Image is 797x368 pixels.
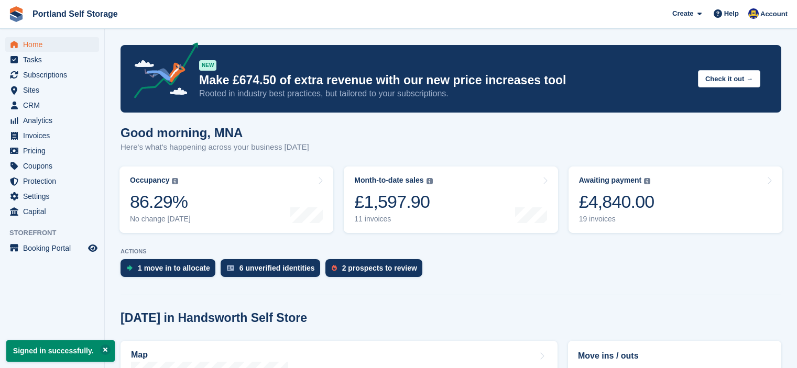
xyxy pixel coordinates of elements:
[23,52,86,67] span: Tasks
[121,259,221,282] a: 1 move in to allocate
[125,42,199,102] img: price-adjustments-announcement-icon-8257ccfd72463d97f412b2fc003d46551f7dbcb40ab6d574587a9cd5c0d94...
[23,113,86,128] span: Analytics
[5,113,99,128] a: menu
[5,98,99,113] a: menu
[5,241,99,255] a: menu
[121,248,781,255] p: ACTIONS
[579,191,654,213] div: £4,840.00
[130,191,191,213] div: 86.29%
[23,143,86,158] span: Pricing
[239,264,315,272] div: 6 unverified identities
[121,141,309,153] p: Here's what's happening across your business [DATE]
[23,189,86,204] span: Settings
[127,265,133,271] img: move_ins_to_allocate_icon-fdf77a2bb77ea45bf5b3d319d69a93e2d87916cf1d5bf7949dd705db3b84f3ca.svg
[119,166,333,233] a: Occupancy 86.29% No change [DATE]
[748,8,759,19] img: MNA
[354,176,423,185] div: Month-to-date sales
[332,265,337,271] img: prospect-51fa495bee0391a8d652442698ab0144808aea92771e9ea1ae160a38d050c398.svg
[5,83,99,97] a: menu
[23,37,86,52] span: Home
[6,340,115,362] p: Signed in successfully.
[5,189,99,204] a: menu
[199,60,216,71] div: NEW
[760,9,788,19] span: Account
[5,174,99,188] a: menu
[5,52,99,67] a: menu
[130,176,169,185] div: Occupancy
[644,178,650,184] img: icon-info-grey-7440780725fd019a000dd9b08b2336e03edf1995a4989e88bcd33f0948082b44.svg
[5,37,99,52] a: menu
[138,264,210,272] div: 1 move in to allocate
[130,215,191,224] div: No change [DATE]
[5,143,99,158] a: menu
[724,8,739,19] span: Help
[23,241,86,255] span: Booking Portal
[121,311,307,325] h2: [DATE] in Handsworth Self Store
[8,6,24,22] img: stora-icon-8386f47178a22dfd0bd8f6a31ec36ba5ce8667c1dd55bd0f319d3a0aa187defe.svg
[23,159,86,173] span: Coupons
[354,215,432,224] div: 11 invoices
[23,68,86,82] span: Subscriptions
[9,228,104,238] span: Storefront
[172,178,178,184] img: icon-info-grey-7440780725fd019a000dd9b08b2336e03edf1995a4989e88bcd33f0948082b44.svg
[227,265,234,271] img: verify_identity-adf6edd0f0f0b5bbfe63781bf79b02c33cf7c696d77639b501bdc392416b5a36.svg
[199,88,690,99] p: Rooted in industry best practices, but tailored to your subscriptions.
[23,174,86,188] span: Protection
[28,5,122,23] a: Portland Self Storage
[672,8,693,19] span: Create
[427,178,433,184] img: icon-info-grey-7440780725fd019a000dd9b08b2336e03edf1995a4989e88bcd33f0948082b44.svg
[121,126,309,140] h1: Good morning, MNA
[131,350,148,360] h2: Map
[325,259,428,282] a: 2 prospects to review
[199,73,690,88] p: Make £674.50 of extra revenue with our new price increases tool
[86,242,99,254] a: Preview store
[5,128,99,143] a: menu
[23,98,86,113] span: CRM
[579,176,642,185] div: Awaiting payment
[23,204,86,219] span: Capital
[579,215,654,224] div: 19 invoices
[5,68,99,82] a: menu
[23,128,86,143] span: Invoices
[344,166,558,233] a: Month-to-date sales £1,597.90 11 invoices
[221,259,325,282] a: 6 unverified identities
[5,159,99,173] a: menu
[698,70,760,87] button: Check it out →
[354,191,432,213] div: £1,597.90
[5,204,99,219] a: menu
[578,350,771,362] h2: Move ins / outs
[569,166,782,233] a: Awaiting payment £4,840.00 19 invoices
[23,83,86,97] span: Sites
[342,264,417,272] div: 2 prospects to review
